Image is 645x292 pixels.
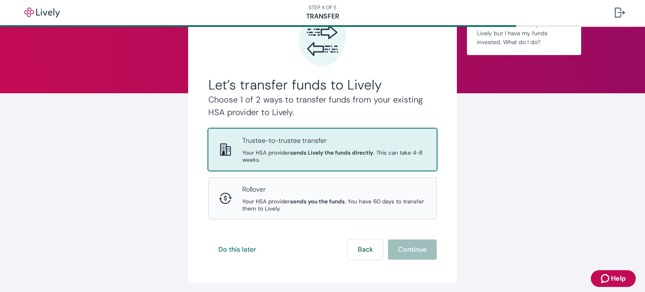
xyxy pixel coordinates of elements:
[208,239,266,260] button: Do this later
[611,274,626,284] span: Help
[242,149,426,163] span: Your HSA provider . This can take 4-8 weeks.
[242,136,426,146] p: Trustee-to-trustee transfer
[608,3,632,23] button: Log out
[242,198,426,212] span: Your HSA provider . You have 60 days to transfer them to Lively.
[242,184,426,195] p: Rollover
[219,143,232,156] svg: Trustee-to-trustee
[209,178,436,219] button: RolloverRolloverYour HSA providersends you the funds. You have 60 days to transfer them to Lively.
[219,192,232,205] svg: Rollover
[290,149,373,156] strong: sends Lively the funds directly
[18,8,66,18] img: Lively
[208,76,437,93] h2: Let’s transfer funds to Lively
[601,274,611,284] svg: Zendesk support icon
[591,270,636,287] button: Zendesk support iconHelp
[290,198,345,205] strong: sends you the funds
[209,129,436,170] button: Trustee-to-trusteeTrustee-to-trustee transferYour HSA providersends Lively the funds directly. Th...
[208,93,437,118] h4: Choose 1 of 2 ways to transfer funds from your existing HSA provider to Lively.
[474,18,574,48] summary: I want to transfer my HSA to Lively but I have my funds invested. What do I do?
[348,239,383,260] button: Back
